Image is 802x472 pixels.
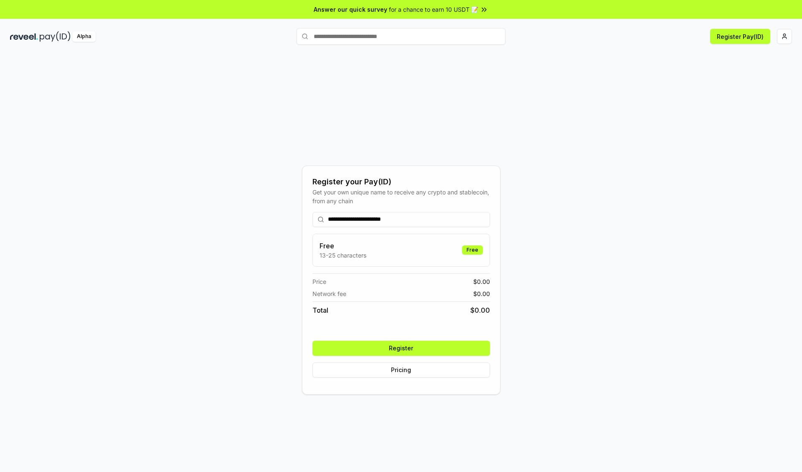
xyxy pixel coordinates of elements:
[10,31,38,42] img: reveel_dark
[462,245,483,255] div: Free
[320,241,366,251] h3: Free
[710,29,770,44] button: Register Pay(ID)
[312,289,346,298] span: Network fee
[312,341,490,356] button: Register
[470,305,490,315] span: $ 0.00
[314,5,387,14] span: Answer our quick survey
[312,277,326,286] span: Price
[40,31,71,42] img: pay_id
[312,362,490,378] button: Pricing
[312,188,490,205] div: Get your own unique name to receive any crypto and stablecoin, from any chain
[312,305,328,315] span: Total
[320,251,366,260] p: 13-25 characters
[312,176,490,188] div: Register your Pay(ID)
[389,5,478,14] span: for a chance to earn 10 USDT 📝
[473,289,490,298] span: $ 0.00
[473,277,490,286] span: $ 0.00
[72,31,96,42] div: Alpha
